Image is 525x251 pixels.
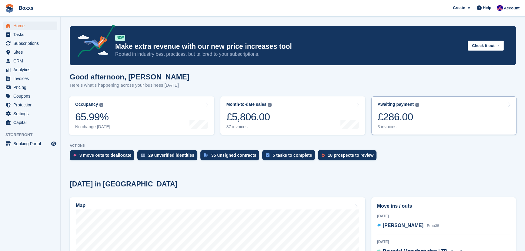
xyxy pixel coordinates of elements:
a: menu [3,39,57,48]
img: Jamie Malcolm [497,5,503,11]
p: Rooted in industry best practices, but tailored to your subscriptions. [115,51,463,58]
img: stora-icon-8386f47178a22dfd0bd8f6a31ec36ba5ce8667c1dd55bd0f319d3a0aa187defe.svg [5,4,14,13]
div: £286.00 [377,111,419,123]
p: Make extra revenue with our new price increases tool [115,42,463,51]
div: 18 prospects to review [328,153,373,158]
div: 35 unsigned contracts [211,153,256,158]
a: [PERSON_NAME] Boxx38 [377,222,439,230]
div: 65.99% [75,111,110,123]
div: 5 tasks to complete [273,153,312,158]
button: Check it out → [468,41,504,51]
a: menu [3,74,57,83]
a: menu [3,101,57,109]
span: Create [453,5,465,11]
span: Sites [13,48,50,56]
a: menu [3,65,57,74]
a: menu [3,22,57,30]
a: Month-to-date sales £5,806.00 37 invoices [220,96,366,135]
a: menu [3,139,57,148]
div: 3 invoices [377,124,419,129]
span: Coupons [13,92,50,100]
img: icon-info-grey-7440780725fd019a000dd9b08b2336e03edf1995a4989e88bcd33f0948082b44.svg [268,103,272,107]
div: 29 unverified identities [148,153,194,158]
a: 5 tasks to complete [262,150,318,163]
div: Month-to-date sales [226,102,266,107]
div: £5,806.00 [226,111,272,123]
a: Awaiting payment £286.00 3 invoices [371,96,517,135]
span: Capital [13,118,50,127]
div: 37 invoices [226,124,272,129]
a: menu [3,118,57,127]
span: Pricing [13,83,50,92]
p: ACTIONS [70,144,516,148]
span: Home [13,22,50,30]
div: Occupancy [75,102,98,107]
span: Settings [13,109,50,118]
span: Invoices [13,74,50,83]
a: 29 unverified identities [137,150,200,163]
span: [PERSON_NAME] [383,223,423,228]
p: Here's what's happening across your business [DATE] [70,82,189,89]
a: Boxxs [16,3,36,13]
img: icon-info-grey-7440780725fd019a000dd9b08b2336e03edf1995a4989e88bcd33f0948082b44.svg [99,103,103,107]
a: 3 move outs to deallocate [70,150,137,163]
span: Account [504,5,520,11]
div: Awaiting payment [377,102,414,107]
a: Occupancy 65.99% No change [DATE] [69,96,214,135]
img: icon-info-grey-7440780725fd019a000dd9b08b2336e03edf1995a4989e88bcd33f0948082b44.svg [415,103,419,107]
span: Subscriptions [13,39,50,48]
h2: Map [76,203,85,208]
h2: Move ins / outs [377,202,510,210]
span: Booking Portal [13,139,50,148]
a: menu [3,57,57,65]
a: menu [3,109,57,118]
img: verify_identity-adf6edd0f0f0b5bbfe63781bf79b02c33cf7c696d77639b501bdc392416b5a36.svg [141,153,145,157]
span: Boxx38 [427,224,439,228]
span: Protection [13,101,50,109]
a: Preview store [50,140,57,147]
a: menu [3,48,57,56]
img: contract_signature_icon-13c848040528278c33f63329250d36e43548de30e8caae1d1a13099fd9432cc5.svg [204,153,208,157]
div: NEW [115,35,125,41]
a: menu [3,83,57,92]
div: [DATE] [377,213,510,219]
div: No change [DATE] [75,124,110,129]
a: 35 unsigned contracts [200,150,262,163]
span: Tasks [13,30,50,39]
a: 18 prospects to review [318,150,380,163]
h1: Good afternoon, [PERSON_NAME] [70,73,189,81]
span: Help [483,5,491,11]
span: CRM [13,57,50,65]
h2: [DATE] in [GEOGRAPHIC_DATA] [70,180,177,188]
span: Storefront [5,132,60,138]
a: menu [3,30,57,39]
img: move_outs_to_deallocate_icon-f764333ba52eb49d3ac5e1228854f67142a1ed5810a6f6cc68b1a99e826820c5.svg [73,153,76,157]
a: menu [3,92,57,100]
span: Analytics [13,65,50,74]
img: price-adjustments-announcement-icon-8257ccfd72463d97f412b2fc003d46551f7dbcb40ab6d574587a9cd5c0d94... [72,25,115,59]
div: [DATE] [377,239,510,245]
img: task-75834270c22a3079a89374b754ae025e5fb1db73e45f91037f5363f120a921f8.svg [266,153,269,157]
div: 3 move outs to deallocate [79,153,131,158]
img: prospect-51fa495bee0391a8d652442698ab0144808aea92771e9ea1ae160a38d050c398.svg [322,153,325,157]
